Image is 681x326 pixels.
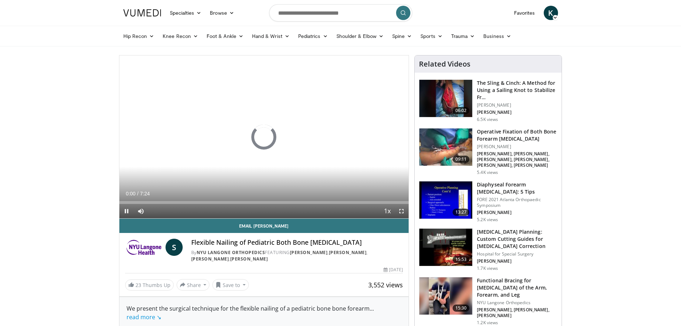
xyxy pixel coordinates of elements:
[388,29,416,43] a: Spine
[166,239,183,256] a: S
[191,256,229,262] a: [PERSON_NAME]
[447,29,479,43] a: Trauma
[419,229,472,266] img: ef1ff9dc-8cab-41d4-8071-6836865bb527.150x105_q85_crop-smart_upscale.jpg
[544,6,558,20] a: K
[158,29,202,43] a: Knee Recon
[453,209,470,216] span: 13:27
[419,80,472,117] img: 7469cecb-783c-4225-a461-0115b718ad32.150x105_q85_crop-smart_upscale.jpg
[206,6,238,20] a: Browse
[477,320,498,326] p: 1.2K views
[477,217,498,223] p: 5.2K views
[294,29,332,43] a: Pediatrics
[477,251,557,257] p: Hospital for Special Surgery
[419,277,472,315] img: 36443e81-e474-4d66-a058-b6043e64fb14.jpg.150x105_q85_crop-smart_upscale.jpg
[119,29,159,43] a: Hip Recon
[477,300,557,306] p: NYU Langone Orthopedics
[477,144,557,150] p: [PERSON_NAME]
[477,117,498,122] p: 6.5K views
[510,6,539,20] a: Favorites
[127,304,402,321] div: We present the surgical technique for the flexible nailing of a pediatric bone bone forearm
[380,204,394,218] button: Playback Rate
[290,249,328,256] a: [PERSON_NAME]
[248,29,294,43] a: Hand & Wrist
[477,170,498,175] p: 5.4K views
[477,110,557,115] p: [PERSON_NAME]
[416,29,447,43] a: Sports
[119,204,134,218] button: Pause
[137,191,139,196] span: /
[119,55,409,219] video-js: Video Player
[477,210,557,215] p: [PERSON_NAME]
[477,181,557,195] h3: Diaphyseal Forearm [MEDICAL_DATA]: 5 Tips
[453,107,470,114] span: 06:02
[477,258,557,264] p: [PERSON_NAME]
[477,79,557,101] h3: The Sling & Cinch: A Method for Using a Sailing Knot to Stabilize Fr…
[419,60,470,68] h4: Related Videos
[125,239,163,256] img: NYU Langone Orthopedics
[202,29,248,43] a: Foot & Ankle
[419,128,557,175] a: 09:11 Operative Fixation of Both Bone Forearm [MEDICAL_DATA] [PERSON_NAME] [PERSON_NAME], [PERSON...
[477,128,557,142] h3: Operative Fixation of Both Bone Forearm [MEDICAL_DATA]
[135,282,141,288] span: 23
[191,249,403,262] div: By FEATURING , , ,
[140,191,150,196] span: 7:24
[453,156,470,163] span: 09:11
[269,4,412,21] input: Search topics, interventions
[166,6,206,20] a: Specialties
[191,239,403,247] h4: Flexible Nailing of Pediatric Both Bone [MEDICAL_DATA]
[419,228,557,271] a: 15:53 [MEDICAL_DATA] Planning: Custom Cutting Guides for [MEDICAL_DATA] Correction Hospital for S...
[453,256,470,263] span: 15:53
[127,305,374,321] span: ...
[177,279,210,291] button: Share
[477,277,557,298] h3: Functional Bracing for [MEDICAL_DATA] of the Arm, Forearm, and Leg
[419,181,557,223] a: 13:27 Diaphyseal Forearm [MEDICAL_DATA]: 5 Tips FORE 2021 Atlanta Orthopaedic Symposium [PERSON_N...
[384,267,403,273] div: [DATE]
[125,279,174,291] a: 23 Thumbs Up
[419,128,472,166] img: 7d404c1d-e45c-4eef-a528-7844dcf56ac7.150x105_q85_crop-smart_upscale.jpg
[197,249,265,256] a: NYU Langone Orthopedics
[477,228,557,250] h3: [MEDICAL_DATA] Planning: Custom Cutting Guides for [MEDICAL_DATA] Correction
[419,79,557,122] a: 06:02 The Sling & Cinch: A Method for Using a Sailing Knot to Stabilize Fr… [PERSON_NAME] [PERSON...
[477,197,557,208] p: FORE 2021 Atlanta Orthopaedic Symposium
[453,305,470,312] span: 15:30
[230,256,268,262] a: [PERSON_NAME]
[134,204,148,218] button: Mute
[477,102,557,108] p: [PERSON_NAME]
[123,9,161,16] img: VuMedi Logo
[119,201,409,204] div: Progress Bar
[119,219,409,233] a: Email [PERSON_NAME]
[477,151,557,168] p: [PERSON_NAME], [PERSON_NAME], [PERSON_NAME], [PERSON_NAME], [PERSON_NAME], [PERSON_NAME]
[329,249,367,256] a: [PERSON_NAME]
[394,204,409,218] button: Fullscreen
[332,29,388,43] a: Shoulder & Elbow
[477,307,557,318] p: [PERSON_NAME], [PERSON_NAME], [PERSON_NAME]
[212,279,249,291] button: Save to
[368,281,403,289] span: 3,552 views
[127,313,161,321] a: read more ↘
[419,181,472,219] img: 181f810e-e302-4326-8cf4-6288db1a84a7.150x105_q85_crop-smart_upscale.jpg
[126,191,135,196] span: 0:00
[419,277,557,326] a: 15:30 Functional Bracing for [MEDICAL_DATA] of the Arm, Forearm, and Leg NYU Langone Orthopedics ...
[477,266,498,271] p: 1.7K views
[479,29,515,43] a: Business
